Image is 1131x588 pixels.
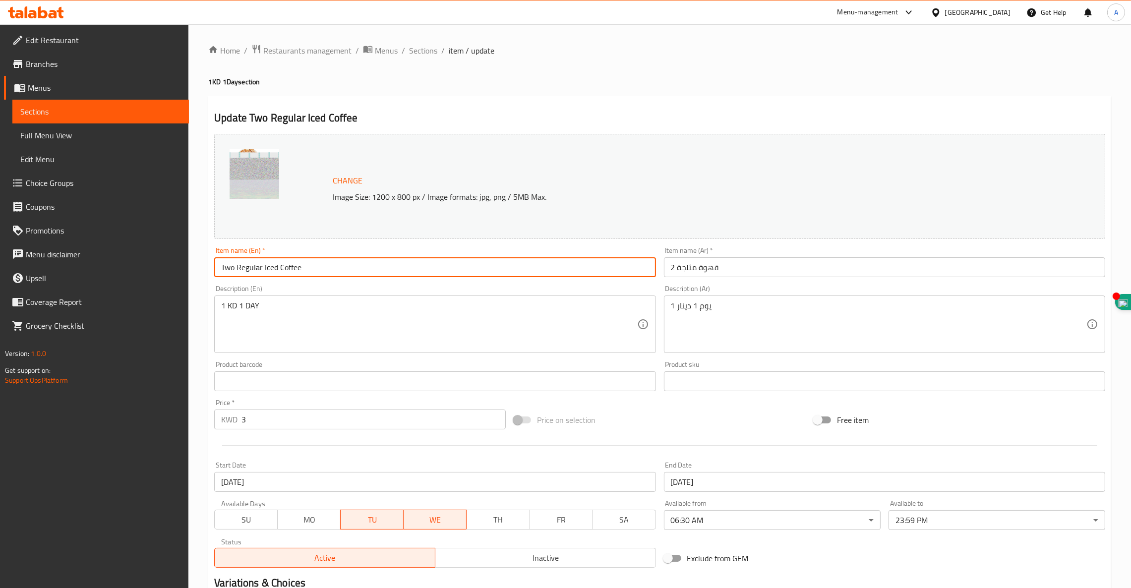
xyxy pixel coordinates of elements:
[671,301,1086,348] textarea: يوم 1 دينار 1
[889,510,1105,530] div: 23:59 PM
[214,371,655,391] input: Please enter product barcode
[333,174,362,188] span: Change
[4,28,189,52] a: Edit Restaurant
[4,195,189,219] a: Coupons
[208,45,240,57] a: Home
[214,257,655,277] input: Enter name En
[375,45,398,57] span: Menus
[4,171,189,195] a: Choice Groups
[282,513,337,527] span: MO
[31,347,46,360] span: 1.0.0
[837,6,898,18] div: Menu-management
[4,76,189,100] a: Menus
[214,111,1105,125] h2: Update Two Regular Iced Coffee
[12,100,189,123] a: Sections
[26,225,181,236] span: Promotions
[404,510,467,529] button: WE
[534,513,589,527] span: FR
[345,513,400,527] span: TU
[241,410,506,429] input: Please enter price
[26,296,181,308] span: Coverage Report
[329,191,974,203] p: Image Size: 1200 x 800 px / Image formats: jpg, png / 5MB Max.
[4,52,189,76] a: Branches
[20,153,181,165] span: Edit Menu
[26,248,181,260] span: Menu disclaimer
[263,45,352,57] span: Restaurants management
[5,364,51,377] span: Get support on:
[4,314,189,338] a: Grocery Checklist
[219,551,431,565] span: Active
[244,45,247,57] li: /
[12,123,189,147] a: Full Menu View
[664,371,1105,391] input: Please enter product sku
[277,510,341,529] button: MO
[26,201,181,213] span: Coupons
[12,147,189,171] a: Edit Menu
[837,414,869,426] span: Free item
[221,301,637,348] textarea: 1 KD 1 DAY
[5,374,68,387] a: Support.OpsPlatform
[530,510,593,529] button: FR
[4,242,189,266] a: Menu disclaimer
[4,290,189,314] a: Coverage Report
[329,171,366,191] button: Change
[26,177,181,189] span: Choice Groups
[5,347,29,360] span: Version:
[4,266,189,290] a: Upsell
[537,414,595,426] span: Price on selection
[471,513,526,527] span: TH
[664,257,1105,277] input: Enter name Ar
[208,77,1111,87] h4: 1KD 1Day section
[221,413,238,425] p: KWD
[945,7,1011,18] div: [GEOGRAPHIC_DATA]
[26,320,181,332] span: Grocery Checklist
[593,510,656,529] button: SA
[219,513,274,527] span: SU
[208,44,1111,57] nav: breadcrumb
[449,45,494,57] span: item / update
[441,45,445,57] li: /
[687,552,749,564] span: Exclude from GEM
[409,45,437,57] a: Sections
[251,44,352,57] a: Restaurants management
[466,510,530,529] button: TH
[4,219,189,242] a: Promotions
[1114,7,1118,18] span: A
[340,510,404,529] button: TU
[664,510,881,530] div: 06:30 AM
[26,272,181,284] span: Upsell
[435,548,656,568] button: Inactive
[28,82,181,94] span: Menus
[408,513,463,527] span: WE
[20,129,181,141] span: Full Menu View
[26,58,181,70] span: Branches
[20,106,181,118] span: Sections
[230,149,279,199] img: 2IcedCoffeeDeliveryImage638911919115651119.jpg
[214,510,278,529] button: SU
[214,548,435,568] button: Active
[597,513,652,527] span: SA
[356,45,359,57] li: /
[439,551,652,565] span: Inactive
[26,34,181,46] span: Edit Restaurant
[402,45,405,57] li: /
[363,44,398,57] a: Menus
